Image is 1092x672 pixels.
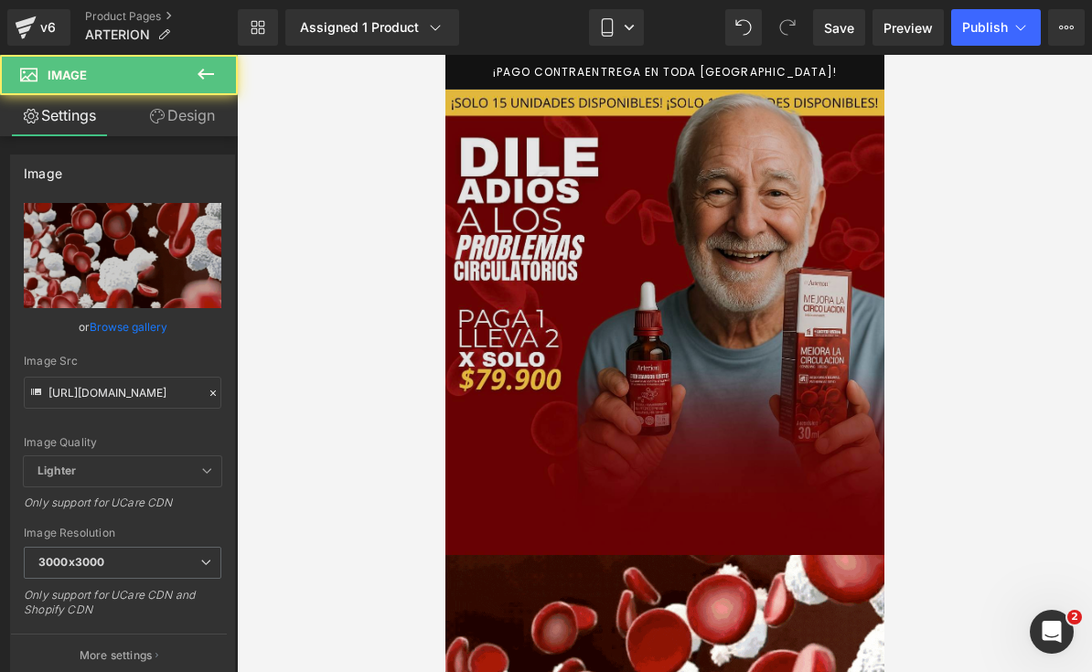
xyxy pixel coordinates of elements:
span: Image [48,68,87,82]
iframe: Intercom live chat [1030,610,1074,654]
div: Image Src [24,355,221,368]
div: Image [24,155,62,181]
b: Lighter [37,464,76,477]
a: Product Pages [85,9,238,24]
div: or [24,317,221,336]
span: Save [824,18,854,37]
a: Preview [873,9,944,46]
div: Only support for UCare CDN [24,496,221,522]
button: Redo [769,9,806,46]
div: Image Resolution [24,527,221,539]
p: More settings [80,647,153,664]
a: Design [123,95,241,136]
a: New Library [238,9,278,46]
a: v6 [7,9,70,46]
input: Link [24,377,221,409]
button: Undo [725,9,762,46]
b: 3000x3000 [38,555,104,569]
div: Image Quality [24,436,221,449]
span: ARTERION [85,27,150,42]
span: 2 [1067,610,1082,624]
span: Preview [883,18,933,37]
button: More [1048,9,1085,46]
div: Assigned 1 Product [300,18,444,37]
div: v6 [37,16,59,39]
button: Publish [951,9,1041,46]
div: Only support for UCare CDN and Shopify CDN [24,588,221,629]
a: Browse gallery [90,311,167,343]
span: Publish [962,20,1008,35]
